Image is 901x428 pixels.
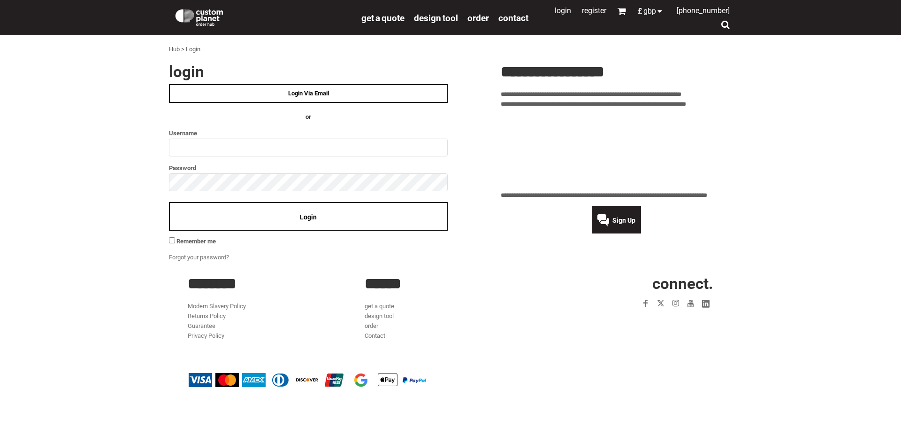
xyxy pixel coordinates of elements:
span: £ [638,8,643,15]
a: Hub [169,46,180,53]
a: get a quote [361,12,405,23]
a: Contact [498,12,528,23]
img: American Express [242,373,266,387]
iframe: Customer reviews powered by Trustpilot [501,115,732,185]
img: Apple Pay [376,373,399,387]
a: Forgot your password? [169,254,229,261]
span: Remember me [176,238,216,245]
a: Custom Planet [169,2,357,31]
img: China UnionPay [322,373,346,387]
div: > [181,45,184,54]
img: Google Pay [349,373,373,387]
a: order [467,12,489,23]
a: Returns Policy [188,312,226,319]
span: get a quote [361,13,405,23]
a: Guarantee [188,322,215,329]
span: design tool [414,13,458,23]
span: order [467,13,489,23]
h4: OR [169,112,448,122]
input: Remember me [169,237,175,243]
h2: Login [169,64,448,79]
iframe: Customer reviews powered by Trustpilot [584,317,713,328]
a: Contact [365,332,385,339]
img: Discover [296,373,319,387]
span: Login [300,213,317,221]
a: design tool [365,312,394,319]
img: Visa [189,373,212,387]
img: Custom Planet [174,7,225,26]
a: Privacy Policy [188,332,224,339]
h2: CONNECT. [542,276,713,291]
a: design tool [414,12,458,23]
img: PayPal [403,377,426,383]
a: Modern Slavery Policy [188,303,246,310]
img: Mastercard [215,373,239,387]
span: Login Via Email [288,90,329,97]
span: GBP [643,8,656,15]
div: Login [186,45,200,54]
span: Contact [498,13,528,23]
span: Sign Up [612,217,635,224]
a: Login [555,6,571,15]
img: Diners Club [269,373,292,387]
label: Username [169,128,448,139]
a: order [365,322,378,329]
a: Register [582,6,606,15]
a: get a quote [365,303,394,310]
span: [PHONE_NUMBER] [677,6,730,15]
a: Login Via Email [169,84,448,103]
label: Password [169,163,448,173]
